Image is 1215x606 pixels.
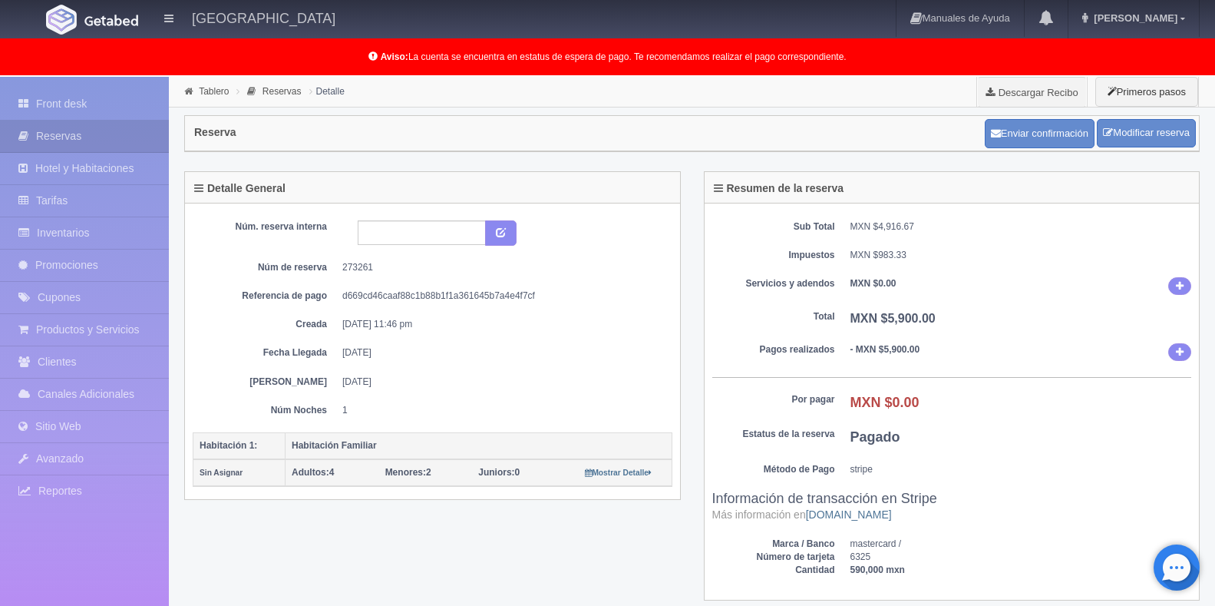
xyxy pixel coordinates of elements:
[385,467,426,478] strong: Menores:
[199,86,229,97] a: Tablero
[1090,12,1177,24] span: [PERSON_NAME]
[985,119,1094,148] button: Enviar confirmación
[292,467,329,478] strong: Adultos:
[850,538,1192,551] dd: mastercard /
[200,440,257,451] b: Habitación 1:
[204,220,327,233] dt: Núm. reserva interna
[850,312,936,325] b: MXN $5,900.00
[385,467,431,478] span: 2
[712,508,892,521] small: Más información en
[806,508,892,521] a: [DOMAIN_NAME]
[292,467,334,478] span: 4
[342,404,661,417] dd: 1
[286,432,672,459] th: Habitación Familiar
[204,376,327,389] dt: [PERSON_NAME]
[46,5,77,35] img: Getabed
[712,249,835,262] dt: Impuestos
[850,249,1192,262] dd: MXN $983.33
[192,8,335,27] h4: [GEOGRAPHIC_DATA]
[712,220,835,233] dt: Sub Total
[712,310,835,323] dt: Total
[381,51,408,62] b: Aviso:
[850,344,920,355] b: - MXN $5,900.00
[204,261,327,274] dt: Núm de reserva
[200,469,243,477] small: Sin Asignar
[850,278,896,289] b: MXN $0.00
[1095,77,1198,107] button: Primeros pasos
[1097,119,1196,147] a: Modificar reserva
[194,183,286,194] h4: Detalle General
[850,429,900,445] b: Pagado
[305,84,348,98] li: Detalle
[585,467,652,478] a: Mostrar Detalle
[204,290,327,303] dt: Referencia de pago
[84,15,138,26] img: Getabed
[712,492,1192,522] h3: Información de transacción en Stripe
[712,393,835,406] dt: Por pagar
[712,551,835,564] dt: Número de tarjeta
[850,551,1192,564] dd: 6325
[850,463,1192,476] dd: stripe
[342,261,661,274] dd: 273261
[712,277,835,290] dt: Servicios y adendos
[712,538,835,551] dt: Marca / Banco
[585,469,652,477] small: Mostrar Detalle
[204,404,327,417] dt: Núm Noches
[342,290,661,303] dd: d669cd46caaf88c1b88b1f1a361645b7a4e4f7cf
[712,463,835,476] dt: Método de Pago
[342,376,661,389] dd: [DATE]
[478,467,514,478] strong: Juniors:
[342,318,661,331] dd: [DATE] 11:46 pm
[712,564,835,577] dt: Cantidad
[262,86,302,97] a: Reservas
[478,467,520,478] span: 0
[204,346,327,359] dt: Fecha Llegada
[342,346,661,359] dd: [DATE]
[714,183,844,194] h4: Resumen de la reserva
[712,428,835,441] dt: Estatus de la reserva
[712,343,835,356] dt: Pagos realizados
[850,565,905,575] b: 590,000 mxn
[850,220,1192,233] dd: MXN $4,916.67
[194,127,236,138] h4: Reserva
[977,77,1087,108] a: Descargar Recibo
[204,318,327,331] dt: Creada
[850,395,920,410] b: MXN $0.00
